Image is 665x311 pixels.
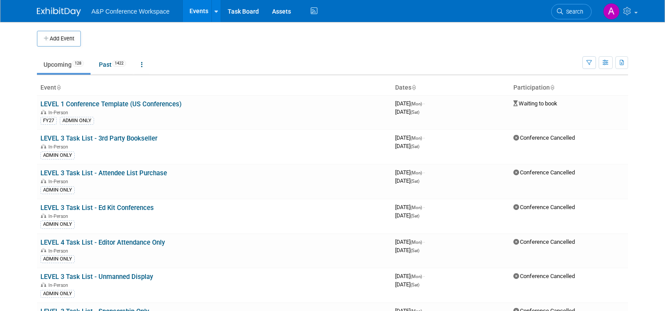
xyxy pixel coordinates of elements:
[40,273,153,281] a: LEVEL 3 Task List - Unmanned Display
[112,60,126,67] span: 1422
[411,248,419,253] span: (Sat)
[411,282,419,287] span: (Sat)
[423,239,425,245] span: -
[395,212,419,219] span: [DATE]
[551,4,592,19] a: Search
[411,101,422,106] span: (Mon)
[40,186,75,194] div: ADMIN ONLY
[92,56,133,73] a: Past1422
[423,204,425,210] span: -
[41,110,46,114] img: In-Person Event
[395,239,425,245] span: [DATE]
[563,8,583,15] span: Search
[395,204,425,210] span: [DATE]
[423,169,425,176] span: -
[41,248,46,253] img: In-Person Event
[513,134,575,141] span: Conference Cancelled
[395,143,419,149] span: [DATE]
[41,144,46,148] img: In-Person Event
[395,100,425,107] span: [DATE]
[411,110,419,115] span: (Sat)
[48,282,71,288] span: In-Person
[411,84,416,91] a: Sort by Start Date
[411,136,422,141] span: (Mon)
[40,239,165,246] a: LEVEL 4 Task List - Editor Attendance Only
[395,169,425,176] span: [DATE]
[48,110,71,116] span: In-Person
[423,134,425,141] span: -
[411,170,422,175] span: (Mon)
[423,273,425,279] span: -
[37,31,81,47] button: Add Event
[72,60,84,67] span: 128
[40,134,157,142] a: LEVEL 3 Task List - 3rd Party Bookseller
[411,274,422,279] span: (Mon)
[603,3,620,20] img: Anna Roberts
[513,204,575,210] span: Conference Cancelled
[395,273,425,279] span: [DATE]
[513,273,575,279] span: Conference Cancelled
[91,8,170,15] span: A&P Conference Workspace
[40,100,182,108] a: LEVEL 1 Conference Template (US Conferences)
[550,84,554,91] a: Sort by Participation Type
[41,179,46,183] img: In-Person Event
[48,144,71,150] span: In-Person
[411,205,422,210] span: (Mon)
[40,221,75,228] div: ADMIN ONLY
[48,248,71,254] span: In-Person
[56,84,61,91] a: Sort by Event Name
[513,100,557,107] span: Waiting to book
[395,247,419,253] span: [DATE]
[395,134,425,141] span: [DATE]
[395,281,419,288] span: [DATE]
[37,7,81,16] img: ExhibitDay
[395,108,419,115] span: [DATE]
[40,152,75,159] div: ADMIN ONLY
[40,255,75,263] div: ADMIN ONLY
[60,117,94,125] div: ADMIN ONLY
[48,213,71,219] span: In-Person
[40,290,75,298] div: ADMIN ONLY
[37,56,91,73] a: Upcoming128
[513,169,575,176] span: Conference Cancelled
[411,240,422,245] span: (Mon)
[423,100,425,107] span: -
[37,80,392,95] th: Event
[41,282,46,287] img: In-Person Event
[40,169,167,177] a: LEVEL 3 Task List - Attendee List Purchase
[411,144,419,149] span: (Sat)
[411,213,419,218] span: (Sat)
[513,239,575,245] span: Conference Cancelled
[40,204,154,212] a: LEVEL 3 Task List - Ed Kit Conferences
[48,179,71,184] span: In-Person
[392,80,510,95] th: Dates
[395,177,419,184] span: [DATE]
[510,80,628,95] th: Participation
[40,117,57,125] div: FY27
[41,213,46,218] img: In-Person Event
[411,179,419,184] span: (Sat)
